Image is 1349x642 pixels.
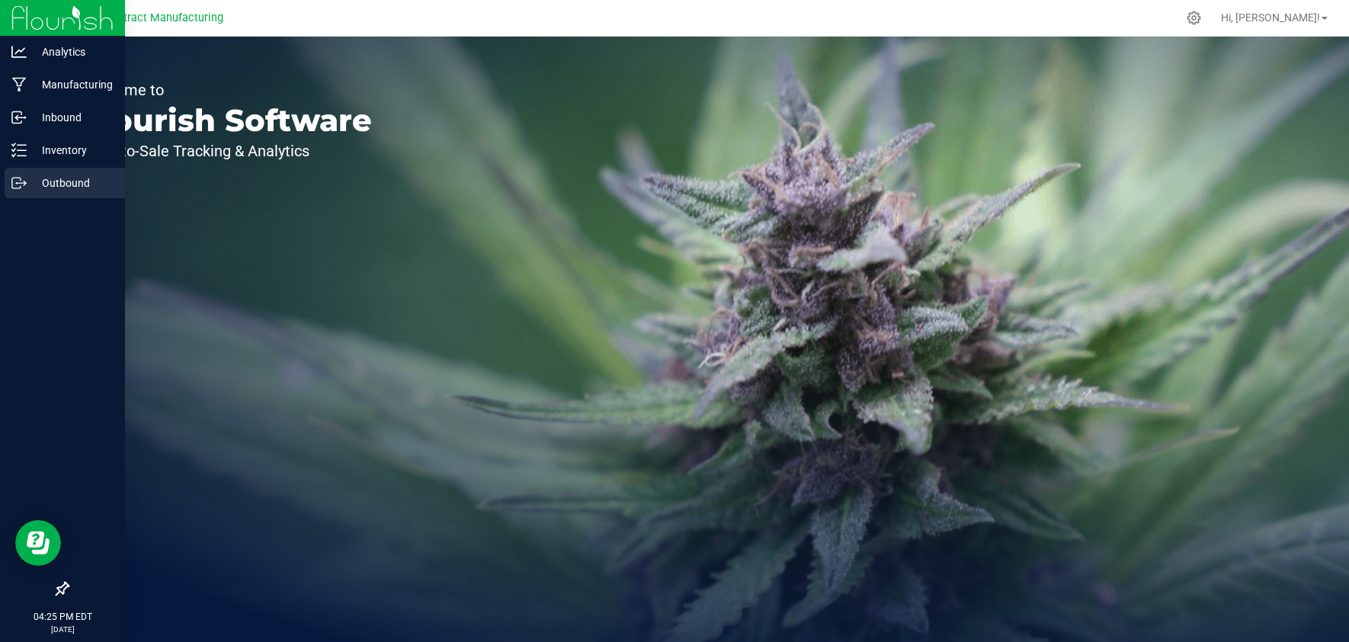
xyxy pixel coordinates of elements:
[11,77,27,92] inline-svg: Manufacturing
[27,43,118,61] p: Analytics
[11,143,27,158] inline-svg: Inventory
[11,44,27,59] inline-svg: Analytics
[82,82,372,98] p: Welcome to
[15,520,61,566] iframe: Resource center
[27,75,118,94] p: Manufacturing
[27,141,118,159] p: Inventory
[7,624,118,635] p: [DATE]
[1221,11,1320,24] span: Hi, [PERSON_NAME]!
[1184,11,1203,25] div: Manage settings
[27,174,118,192] p: Outbound
[27,108,118,127] p: Inbound
[82,105,372,136] p: Flourish Software
[88,11,223,24] span: CT Contract Manufacturing
[11,110,27,125] inline-svg: Inbound
[11,175,27,191] inline-svg: Outbound
[7,610,118,624] p: 04:25 PM EDT
[82,143,372,159] p: Seed-to-Sale Tracking & Analytics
